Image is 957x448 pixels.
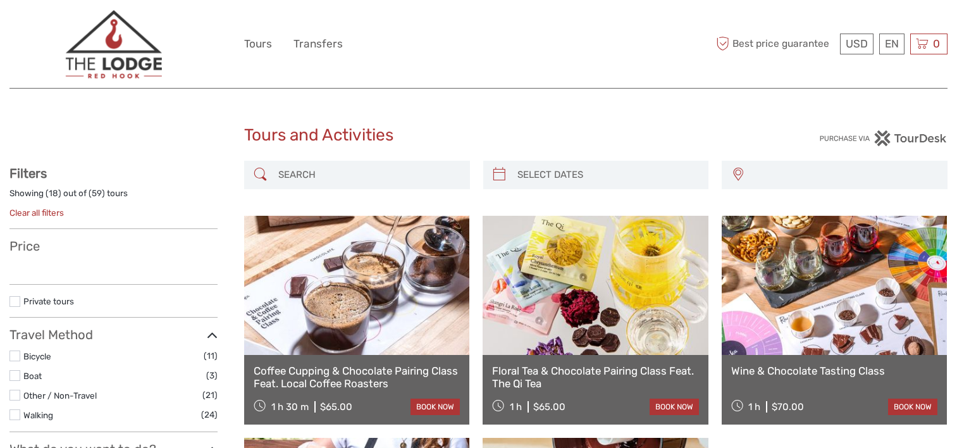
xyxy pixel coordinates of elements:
div: $70.00 [772,401,804,413]
img: 3372-446ee131-1f5f-44bb-ab65-b016f9bed1fb_logo_big.png [65,9,162,78]
a: Private tours [23,296,74,306]
span: 1 h 30 m [271,401,309,413]
img: PurchaseViaTourDesk.png [819,130,948,146]
a: Coffee Cupping & Chocolate Pairing Class Feat. Local Coffee Roasters [254,364,460,390]
div: EN [879,34,905,54]
span: (3) [206,368,218,383]
a: Transfers [293,35,343,53]
strong: Filters [9,166,47,181]
a: Floral Tea & Chocolate Pairing Class Feat. The Qi Tea [492,364,698,390]
h3: Price [9,239,218,254]
a: Clear all filters [9,208,64,218]
input: SEARCH [273,164,464,186]
input: SELECT DATES [512,164,703,186]
div: Showing ( ) out of ( ) tours [9,187,218,207]
h3: Travel Method [9,327,218,342]
span: 1 h [748,401,760,413]
a: book now [411,399,460,415]
a: book now [650,399,699,415]
label: 18 [49,187,58,199]
span: 0 [931,37,942,50]
span: (11) [204,349,218,363]
a: Wine & Chocolate Tasting Class [731,364,937,377]
a: Tours [244,35,272,53]
a: Other / Non-Travel [23,390,97,401]
h1: Tours and Activities [244,125,713,146]
a: Boat [23,371,42,381]
span: (24) [201,408,218,422]
div: $65.00 [320,401,352,413]
span: (21) [202,388,218,402]
span: USD [846,37,868,50]
div: $65.00 [533,401,565,413]
a: Bicycle [23,351,51,361]
span: Best price guarantee [713,34,837,54]
span: 1 h [510,401,522,413]
a: book now [888,399,937,415]
a: Walking [23,410,53,420]
label: 59 [92,187,102,199]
